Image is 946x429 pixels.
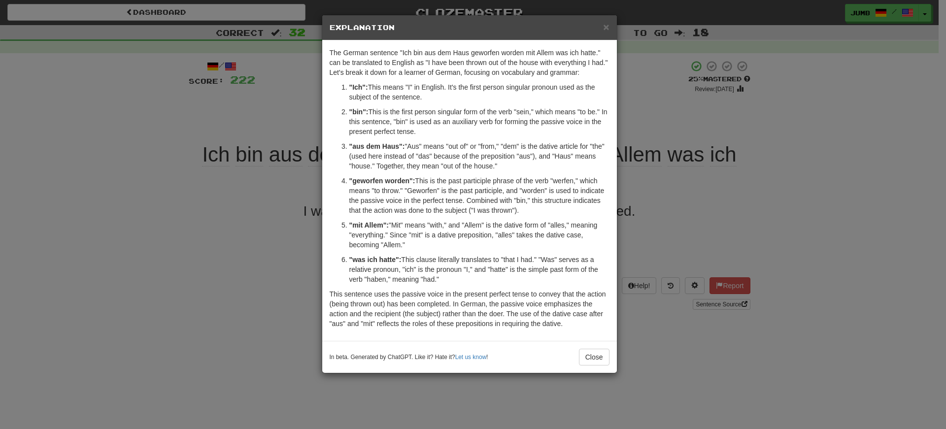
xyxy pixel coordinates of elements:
small: In beta. Generated by ChatGPT. Like it? Hate it? ! [330,353,488,362]
p: This sentence uses the passive voice in the present perfect tense to convey that the action (bein... [330,289,609,329]
p: The German sentence "Ich bin aus dem Haus geworfen worden mit Allem was ich hatte." can be transl... [330,48,609,77]
strong: "aus dem Haus": [349,142,405,150]
strong: "bin": [349,108,369,116]
strong: "Ich": [349,83,368,91]
p: This is the past participle phrase of the verb "werfen," which means "to throw." "Geworfen" is th... [349,176,609,215]
a: Let us know [455,354,486,361]
strong: "was ich hatte": [349,256,402,264]
p: "Mit" means "with," and "Allem" is the dative form of "alles," meaning "everything." Since "mit" ... [349,220,609,250]
strong: "mit Allem": [349,221,389,229]
p: This clause literally translates to "that I had." "Was" serves as a relative pronoun, "ich" is th... [349,255,609,284]
h5: Explanation [330,23,609,33]
p: This means "I" in English. It's the first person singular pronoun used as the subject of the sent... [349,82,609,102]
span: × [603,21,609,33]
p: This is the first person singular form of the verb "sein," which means "to be." In this sentence,... [349,107,609,136]
p: "Aus" means "out of" or "from," "dem" is the dative article for "the" (used here instead of "das"... [349,141,609,171]
button: Close [603,22,609,32]
strong: "geworfen worden": [349,177,415,185]
button: Close [579,349,609,365]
